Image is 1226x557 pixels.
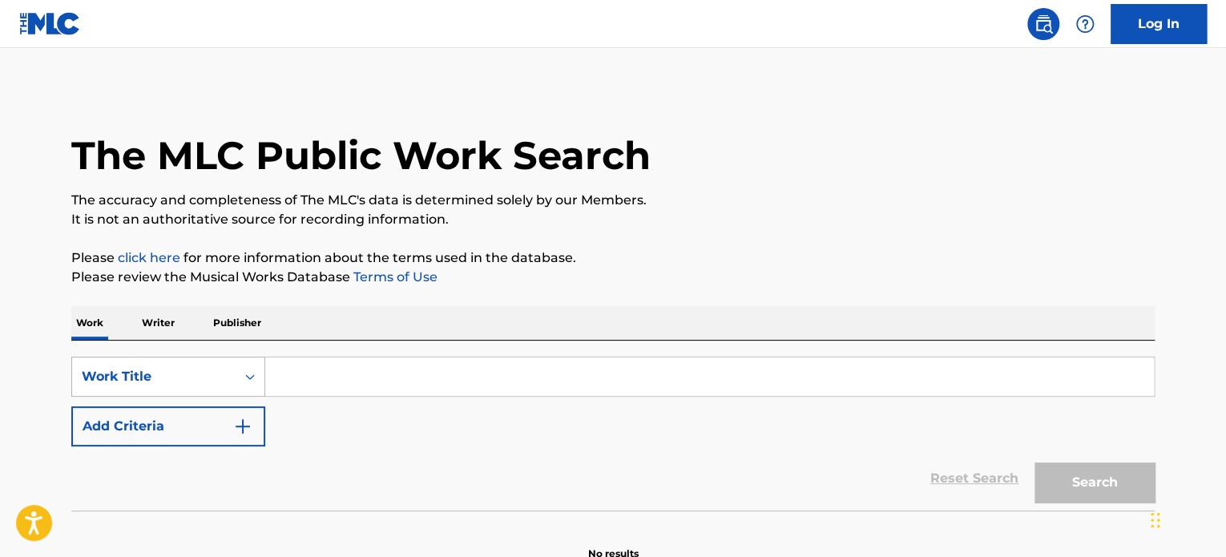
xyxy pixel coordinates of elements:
[71,357,1155,511] form: Search Form
[82,367,226,386] div: Work Title
[137,306,179,340] p: Writer
[350,269,438,285] a: Terms of Use
[71,306,108,340] p: Work
[233,417,252,436] img: 9d2ae6d4665cec9f34b9.svg
[1069,8,1101,40] div: Help
[1034,14,1053,34] img: search
[1151,496,1160,544] div: Drag
[71,268,1155,287] p: Please review the Musical Works Database
[1111,4,1207,44] a: Log In
[71,191,1155,210] p: The accuracy and completeness of The MLC's data is determined solely by our Members.
[1075,14,1095,34] img: help
[1027,8,1059,40] a: Public Search
[118,250,180,265] a: click here
[71,248,1155,268] p: Please for more information about the terms used in the database.
[1146,480,1226,557] iframe: Chat Widget
[19,12,81,35] img: MLC Logo
[71,131,651,180] h1: The MLC Public Work Search
[71,406,265,446] button: Add Criteria
[208,306,266,340] p: Publisher
[71,210,1155,229] p: It is not an authoritative source for recording information.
